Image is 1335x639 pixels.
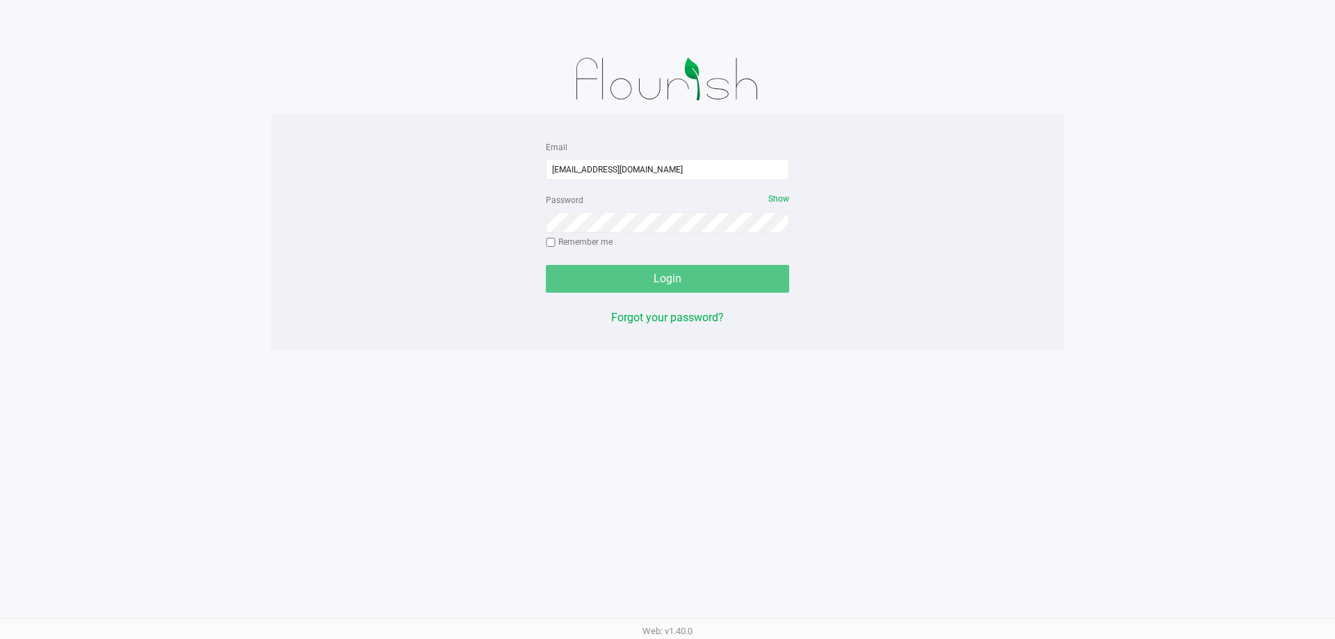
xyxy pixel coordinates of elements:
input: Remember me [546,238,556,248]
label: Remember me [546,236,613,248]
span: Show [768,194,789,204]
span: Web: v1.40.0 [642,626,693,636]
label: Password [546,194,583,207]
button: Forgot your password? [611,309,724,326]
label: Email [546,141,567,154]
